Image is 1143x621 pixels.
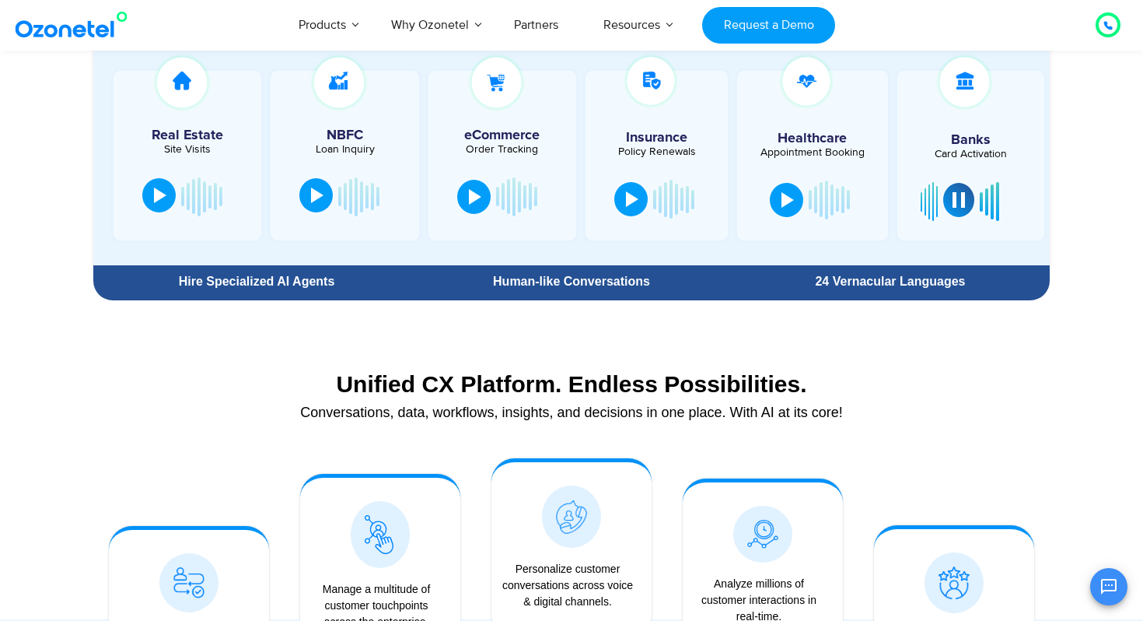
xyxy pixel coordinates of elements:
[702,7,835,44] a: Request a Demo
[121,144,253,155] div: Site Visits
[121,128,253,142] h5: Real Estate
[499,561,636,610] div: Personalize customer conversations across voice & digital channels.
[593,131,720,145] h5: Insurance
[101,370,1042,398] div: Unified CX Platform. Endless Possibilities.
[278,144,411,155] div: Loan Inquiry
[749,132,876,146] h5: Healthcare
[1090,568,1127,605] button: Open chat
[278,128,411,142] h5: NBFC
[905,149,1036,160] div: Card Activation
[739,275,1042,288] div: 24 Vernacular Languages
[101,275,412,288] div: Hire Specialized AI Agents
[749,147,876,158] div: Appointment Booking
[420,275,723,288] div: Human-like Conversations
[436,144,568,155] div: Order Tracking
[101,405,1042,419] div: Conversations, data, workflows, insights, and decisions in one place. With AI at its core!
[593,146,720,157] div: Policy Renewals
[905,133,1036,147] h5: Banks
[436,128,568,142] h5: eCommerce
